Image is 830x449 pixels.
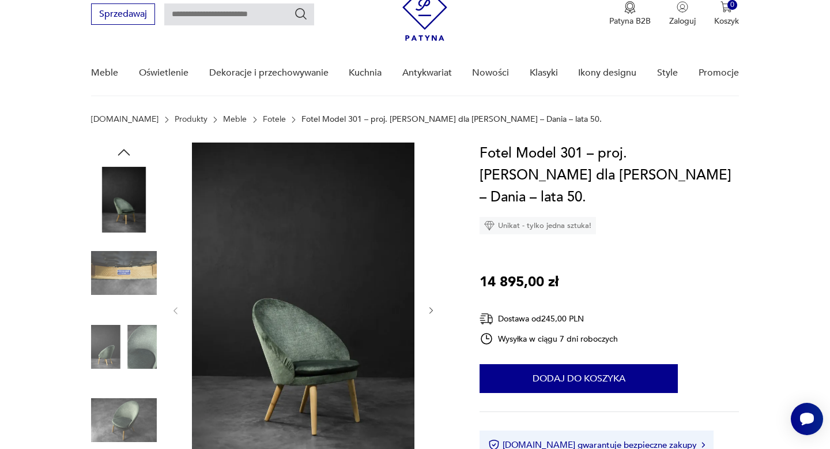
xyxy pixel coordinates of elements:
[263,115,286,124] a: Fotele
[609,1,651,27] a: Ikona medaluPatyna B2B
[349,51,382,95] a: Kuchnia
[480,312,618,326] div: Dostawa od 245,00 PLN
[669,16,696,27] p: Zaloguj
[139,51,188,95] a: Oświetlenie
[91,51,118,95] a: Meble
[609,16,651,27] p: Patyna B2B
[484,220,495,231] img: Ikona diamentu
[677,1,688,13] img: Ikonka użytkownika
[301,115,602,124] p: Fotel Model 301 – proj. [PERSON_NAME] dla [PERSON_NAME] – Dania – lata 50.
[530,51,558,95] a: Klasyki
[209,51,329,95] a: Dekoracje i przechowywanie
[294,7,308,21] button: Szukaj
[91,11,155,19] a: Sprzedawaj
[223,115,247,124] a: Meble
[701,442,705,448] img: Ikona strzałki w prawo
[657,51,678,95] a: Style
[91,167,157,233] img: Zdjęcie produktu Fotel Model 301 – proj. Ejvind A. Johansson dla Godtfred H. Petersen – Dania – l...
[480,271,559,293] p: 14 895,00 zł
[714,16,739,27] p: Koszyk
[480,364,678,393] button: Dodaj do koszyka
[91,240,157,306] img: Zdjęcie produktu Fotel Model 301 – proj. Ejvind A. Johansson dla Godtfred H. Petersen – Dania – l...
[472,51,509,95] a: Nowości
[91,314,157,380] img: Zdjęcie produktu Fotel Model 301 – proj. Ejvind A. Johansson dla Godtfred H. Petersen – Dania – l...
[714,1,739,27] button: 0Koszyk
[402,51,452,95] a: Antykwariat
[175,115,207,124] a: Produkty
[609,1,651,27] button: Patyna B2B
[791,403,823,435] iframe: Smartsupp widget button
[480,217,596,234] div: Unikat - tylko jedna sztuka!
[91,115,159,124] a: [DOMAIN_NAME]
[480,332,618,346] div: Wysyłka w ciągu 7 dni roboczych
[669,1,696,27] button: Zaloguj
[480,312,493,326] img: Ikona dostawy
[91,3,155,25] button: Sprzedawaj
[624,1,636,14] img: Ikona medalu
[578,51,636,95] a: Ikony designu
[480,143,738,208] h1: Fotel Model 301 – proj. [PERSON_NAME] dla [PERSON_NAME] – Dania – lata 50.
[699,51,739,95] a: Promocje
[720,1,732,13] img: Ikona koszyka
